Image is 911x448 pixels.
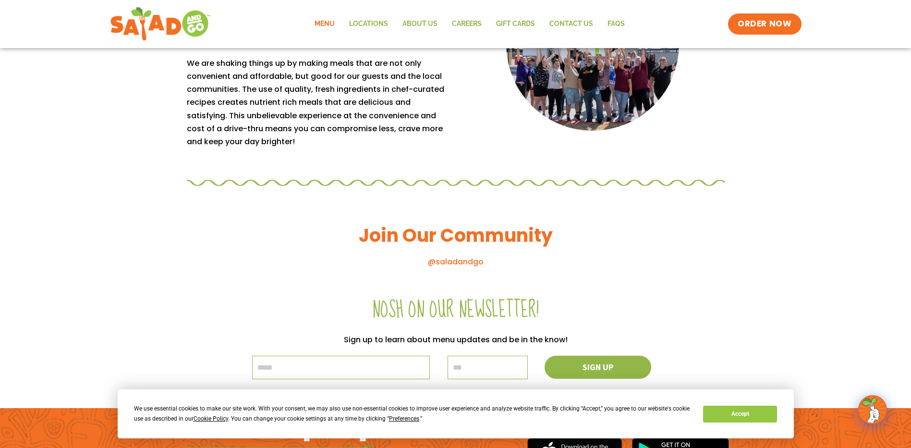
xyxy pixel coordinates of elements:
[728,13,801,35] a: ORDER NOW
[395,13,445,35] a: About Us
[187,297,725,324] h2: Nosh on our newsletter!
[445,13,489,35] a: Careers
[194,415,228,422] span: Cookie Policy
[187,224,725,247] h3: Join Our Community
[187,57,451,148] div: Page 2
[703,406,777,423] button: Accept
[542,13,600,35] a: Contact Us
[187,57,451,148] p: We are shaking things up by making meals that are not only convenient and affordable, but good fo...
[307,13,342,35] a: Menu
[738,18,791,30] span: ORDER NOW
[307,13,632,35] nav: Menu
[545,356,651,379] button: Sign up
[389,415,419,422] span: Preferences
[110,5,211,43] img: new-SAG-logo-768×292
[342,13,395,35] a: Locations
[583,363,613,372] span: Sign up
[428,256,484,267] a: @saladandgo
[859,396,886,423] img: wpChatIcon
[600,13,632,35] a: FAQs
[134,404,692,424] div: We use essential cookies to make our site work. With your consent, we may also use non-essential ...
[118,389,794,438] div: Cookie Consent Prompt
[187,333,725,346] p: Sign up to learn about menu updates and be in the know!
[489,13,542,35] a: GIFT CARDS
